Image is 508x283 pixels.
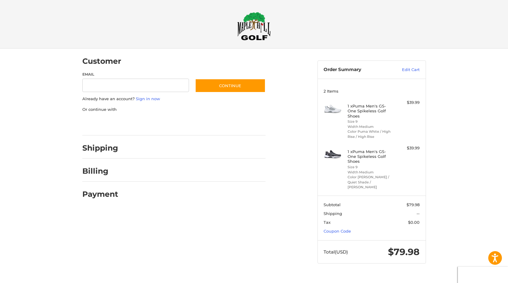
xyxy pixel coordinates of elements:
span: -- [417,211,420,216]
iframe: PayPal-venmo [183,118,229,129]
a: Edit Cart [389,67,420,73]
li: Width Medium [348,170,394,175]
li: Size 9 [348,119,394,124]
h2: Payment [82,189,118,199]
div: $39.99 [396,145,420,151]
li: Width Medium [348,124,394,129]
h4: 1 x Puma Men's GS-One Spikeless Golf Shoes [348,149,394,164]
iframe: Google Customer Reviews [458,267,508,283]
li: Color [PERSON_NAME] / Quiet Shade / [PERSON_NAME] [348,175,394,190]
li: Color Puma White / High Rise / High Rise [348,129,394,139]
p: Already have an account? [82,96,266,102]
button: Continue [195,79,266,93]
span: Total (USD) [324,249,348,255]
div: $39.99 [396,100,420,106]
h3: 2 Items [324,89,420,94]
span: Tax [324,220,331,225]
p: Or continue with [82,107,266,113]
h2: Shipping [82,143,118,153]
h3: Order Summary [324,67,389,73]
span: $79.98 [407,202,420,207]
span: Subtotal [324,202,341,207]
a: Sign in now [136,96,160,101]
h2: Billing [82,166,118,176]
h4: 1 x Puma Men's GS-One Spikeless Golf Shoes [348,104,394,118]
img: Maple Hill Golf [237,12,271,40]
label: Email [82,72,189,77]
span: Shipping [324,211,342,216]
span: $79.98 [388,246,420,257]
a: Coupon Code [324,229,351,234]
li: Size 9 [348,165,394,170]
iframe: PayPal-paypal [80,118,126,129]
iframe: PayPal-paylater [132,118,177,129]
span: $0.00 [408,220,420,225]
h2: Customer [82,56,121,66]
